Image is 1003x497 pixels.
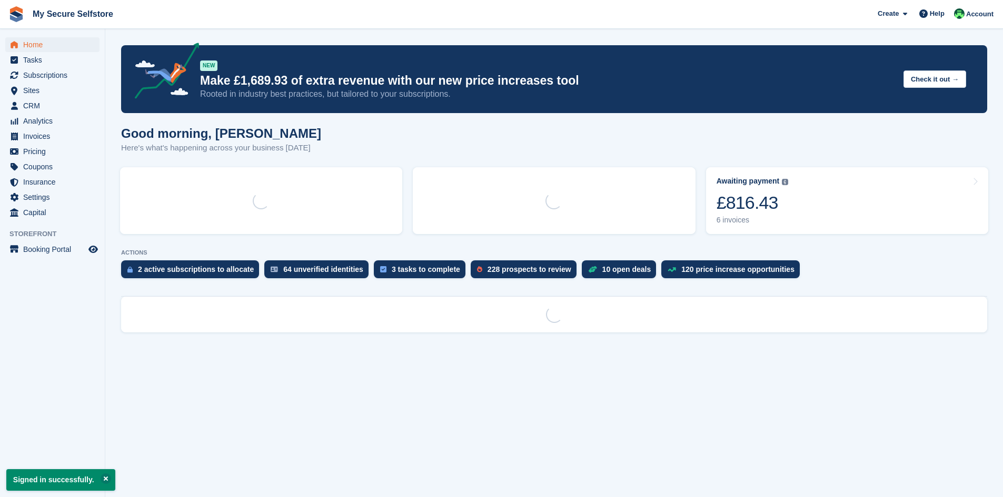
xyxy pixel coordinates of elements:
div: 3 tasks to complete [392,265,460,273]
div: 120 price increase opportunities [681,265,795,273]
img: task-75834270c22a3079a89374b754ae025e5fb1db73e45f91037f5363f120a921f8.svg [380,266,386,272]
a: 3 tasks to complete [374,260,471,283]
img: price_increase_opportunities-93ffe204e8149a01c8c9dc8f82e8f89637d9d84a8eef4429ea346261dce0b2c0.svg [668,267,676,272]
span: Create [878,8,899,19]
a: menu [5,114,100,128]
div: 228 prospects to review [488,265,571,273]
img: verify_identity-adf6edd0f0f0b5bbfe63781bf79b02c33cf7c696d77639b501bdc392416b5a36.svg [271,266,278,272]
a: My Secure Selfstore [28,5,117,23]
img: deal-1b604bf984904fb50ccaf53a9ad4b4a5d6e5aea283cecdc64d6e3604feb123c2.svg [588,266,597,273]
div: 6 invoices [717,216,789,225]
div: £816.43 [717,192,789,214]
span: Account [966,9,994,19]
span: CRM [23,98,86,113]
a: menu [5,190,100,205]
a: 120 price increase opportunities [661,260,805,283]
a: menu [5,98,100,113]
p: Make £1,689.93 of extra revenue with our new price increases tool [200,73,895,88]
img: active_subscription_to_allocate_icon-d502201f5373d7db506a760aba3b589e785aa758c864c3986d89f69b8ff3... [127,266,133,273]
span: Invoices [23,129,86,144]
a: 64 unverified identities [264,260,374,283]
div: NEW [200,60,217,71]
div: 2 active subscriptions to allocate [138,265,254,273]
span: Booking Portal [23,242,86,257]
span: Home [23,37,86,52]
p: Rooted in industry best practices, but tailored to your subscriptions. [200,88,895,100]
p: Here's what's happening across your business [DATE] [121,142,321,154]
span: Help [930,8,945,19]
a: menu [5,144,100,159]
p: Signed in successfully. [6,469,115,491]
a: 10 open deals [582,260,662,283]
span: Analytics [23,114,86,128]
div: Awaiting payment [717,177,780,186]
a: Awaiting payment £816.43 6 invoices [706,167,988,234]
a: menu [5,129,100,144]
a: Preview store [87,243,100,256]
span: Subscriptions [23,68,86,83]
img: stora-icon-8386f47178a22dfd0bd8f6a31ec36ba5ce8667c1dd55bd0f319d3a0aa187defe.svg [8,6,24,22]
a: menu [5,83,100,98]
span: Storefront [9,229,105,239]
a: menu [5,68,100,83]
div: 64 unverified identities [283,265,363,273]
a: menu [5,205,100,220]
span: Tasks [23,53,86,67]
a: 2 active subscriptions to allocate [121,260,264,283]
a: menu [5,37,100,52]
a: menu [5,242,100,257]
img: icon-info-grey-7440780725fd019a000dd9b08b2336e03edf1995a4989e88bcd33f0948082b44.svg [782,179,788,185]
img: price-adjustments-announcement-icon-8257ccfd72463d97f412b2fc003d46551f7dbcb40ab6d574587a9cd5c0d94... [126,43,200,103]
a: menu [5,53,100,67]
img: prospect-51fa495bee0391a8d652442698ab0144808aea92771e9ea1ae160a38d050c398.svg [477,266,482,272]
img: Vickie Wedge [954,8,965,19]
span: Capital [23,205,86,220]
span: Insurance [23,175,86,189]
a: menu [5,159,100,174]
span: Settings [23,190,86,205]
h1: Good morning, [PERSON_NAME] [121,126,321,140]
a: 228 prospects to review [471,260,582,283]
button: Check it out → [903,70,966,88]
a: menu [5,175,100,189]
span: Pricing [23,144,86,159]
span: Sites [23,83,86,98]
div: 10 open deals [602,265,651,273]
p: ACTIONS [121,249,987,256]
span: Coupons [23,159,86,174]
